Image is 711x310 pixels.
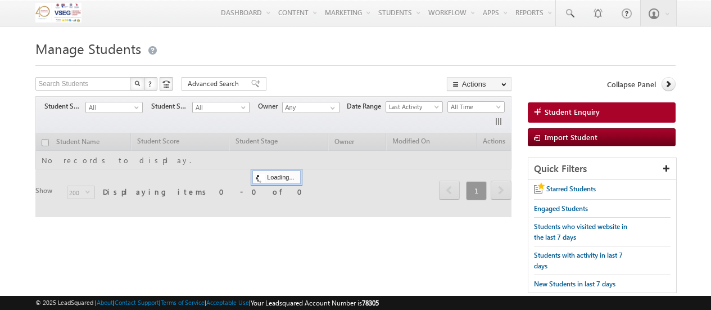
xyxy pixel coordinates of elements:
[282,102,339,113] input: Type to Search
[324,102,338,114] a: Show All Items
[134,80,140,86] img: Search
[534,222,627,241] span: Students who visited website in the last 7 days
[161,299,205,306] a: Terms of Service
[347,101,386,111] span: Date Range
[258,101,282,111] span: Owner
[148,79,153,88] span: ?
[188,79,242,89] span: Advanced Search
[534,204,588,213] span: Engaged Students
[35,298,379,308] span: © 2025 LeadSquared | | | | |
[252,170,300,184] div: Loading...
[386,102,440,112] span: Last Activity
[447,77,511,91] button: Actions
[607,79,656,89] span: Collapse Panel
[144,77,157,91] button: ?
[545,107,600,117] span: Student Enquiry
[545,132,597,142] span: Import Student
[44,101,85,111] span: Student Stage
[528,102,676,123] a: Student Enquiry
[206,299,249,306] a: Acceptable Use
[85,102,143,113] a: All
[192,102,250,113] a: All
[97,299,113,306] a: About
[534,251,623,270] span: Students with activity in last 7 days
[251,299,379,307] span: Your Leadsquared Account Number is
[35,39,141,57] span: Manage Students
[546,185,596,193] span: Starred Students
[362,299,379,307] span: 78305
[86,102,139,113] span: All
[528,158,676,180] div: Quick Filters
[534,280,615,288] span: New Students in last 7 days
[386,101,443,113] a: Last Activity
[115,299,159,306] a: Contact Support
[193,102,246,113] span: All
[447,101,505,113] a: All Time
[448,102,501,112] span: All Time
[35,3,81,23] img: Custom Logo
[151,101,192,111] span: Student Source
